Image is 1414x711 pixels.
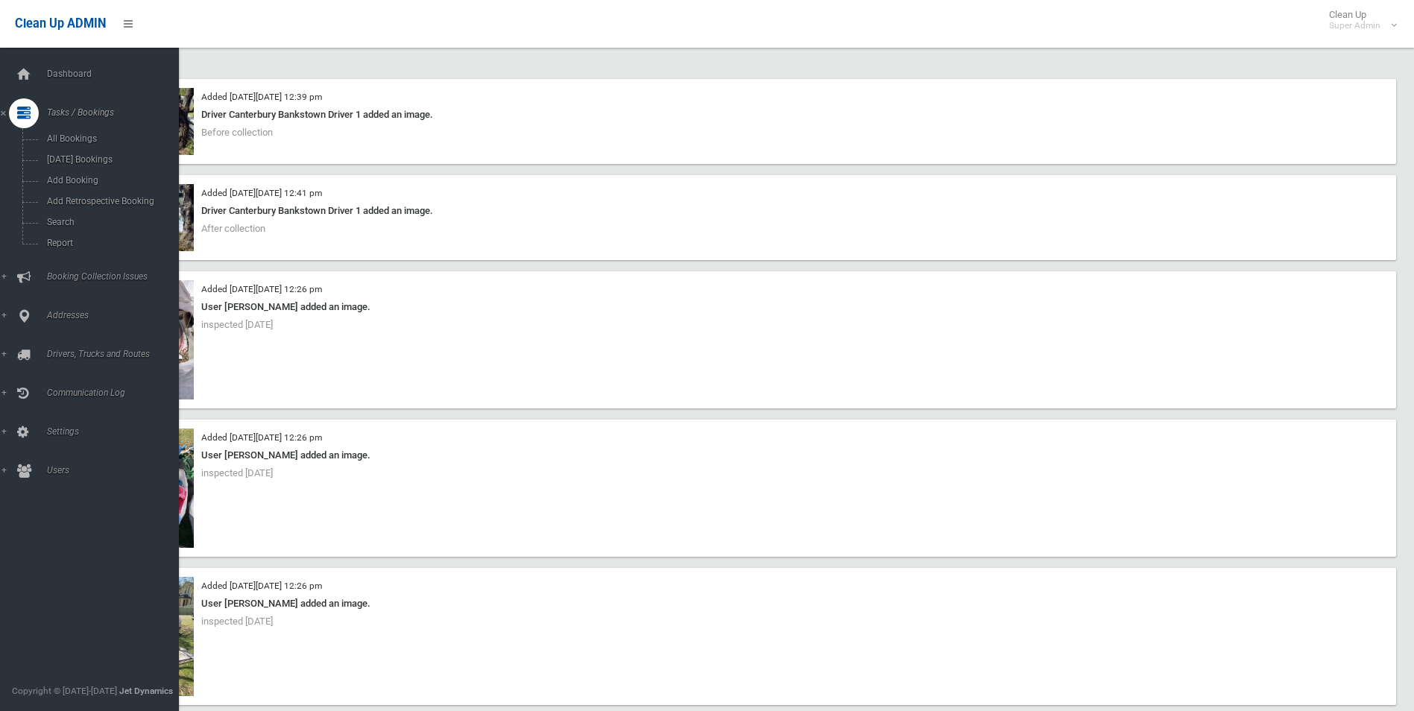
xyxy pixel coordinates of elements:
div: User [PERSON_NAME] added an image. [104,298,1387,316]
span: Clean Up ADMIN [15,16,106,31]
span: Tasks / Bookings [42,107,190,118]
span: Dashboard [42,69,190,79]
span: Search [42,217,177,227]
span: All Bookings [42,133,177,144]
span: Add Retrospective Booking [42,196,177,206]
small: Added [DATE][DATE] 12:26 pm [201,284,322,294]
span: inspected [DATE] [201,616,273,627]
span: Addresses [42,310,190,320]
small: Added [DATE][DATE] 12:26 pm [201,432,322,443]
div: User [PERSON_NAME] added an image. [104,595,1387,613]
span: Clean Up [1322,9,1395,31]
small: Added [DATE][DATE] 12:26 pm [201,581,322,591]
span: inspected [DATE] [201,467,273,478]
div: Driver Canterbury Bankstown Driver 1 added an image. [104,106,1387,124]
span: Report [42,238,177,248]
span: Add Booking [42,175,177,186]
span: Drivers, Trucks and Routes [42,349,190,359]
div: Driver Canterbury Bankstown Driver 1 added an image. [104,202,1387,220]
span: [DATE] Bookings [42,154,177,165]
span: Users [42,465,190,475]
span: Before collection [201,127,273,138]
span: After collection [201,223,265,234]
span: Copyright © [DATE]-[DATE] [12,686,117,696]
div: User [PERSON_NAME] added an image. [104,446,1387,464]
span: Communication Log [42,388,190,398]
small: Added [DATE][DATE] 12:41 pm [201,188,322,198]
span: inspected [DATE] [201,319,273,330]
span: Booking Collection Issues [42,271,190,282]
span: Settings [42,426,190,437]
small: Super Admin [1329,20,1380,31]
small: Added [DATE][DATE] 12:39 pm [201,92,322,102]
strong: Jet Dynamics [119,686,173,696]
